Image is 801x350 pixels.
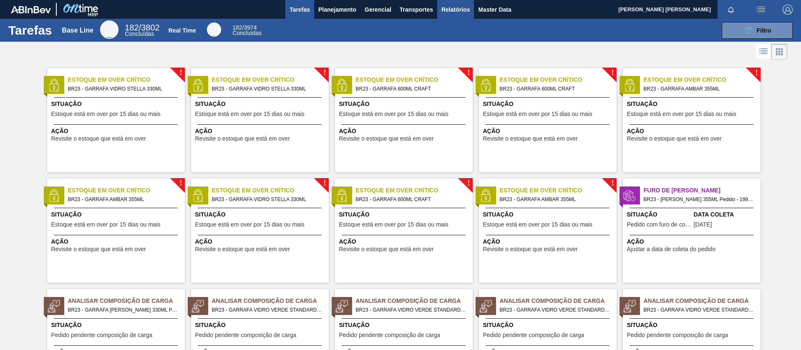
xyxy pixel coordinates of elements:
span: Estoque em Over Crítico [644,76,761,84]
span: ! [611,180,614,186]
img: status [191,189,204,202]
span: Pedido pendente composição de carga [483,332,584,338]
span: Situação [195,321,327,330]
span: Estoque em Over Crítico [68,76,185,84]
span: BR23 - GARRAFA VIDRO STELLA 330ML Pedido - 1988508 [68,305,178,315]
span: Situação [51,100,183,108]
span: BR23 - GARRAFA 600ML CRAFT [356,84,466,93]
span: Estoque está em over por 15 dias ou mais [483,222,592,228]
span: ! [467,70,470,76]
span: Estoque está em over por 15 dias ou mais [339,111,448,117]
span: BR23 - GARRAFA VIDRO STELLA 330ML [212,84,322,93]
span: Estoque está em over por 15 dias ou mais [51,111,161,117]
span: Revisite o estoque que está em over [51,246,146,252]
span: Revisite o estoque que está em over [339,136,434,142]
span: Situação [51,321,183,330]
span: Estoque em Over Crítico [356,76,473,84]
span: Relatórios [441,5,470,15]
span: Ação [627,237,758,246]
span: Ação [51,127,183,136]
h1: Tarefas [8,25,52,35]
img: status [191,79,204,91]
img: status [48,79,60,91]
div: Visão em Cards [771,44,787,60]
span: BR23 - GARRAFA VIDRO STELLA 330ML [212,195,322,204]
img: status [479,300,492,312]
span: Estoque está em over por 15 dias ou mais [483,111,592,117]
span: ! [179,70,182,76]
div: Base Line [62,27,93,34]
img: status [479,79,492,91]
span: Situação [627,210,692,219]
span: Data Coleta [694,210,758,219]
span: Situação [627,321,758,330]
span: Situação [627,100,758,108]
span: Estoque está em over por 15 dias ou mais [195,111,305,117]
span: Filtro [757,27,771,34]
span: Analisar Composição de Carga [212,297,329,305]
span: Gerencial [365,5,391,15]
span: BR23 - GARRAFA AMBAR 355ML Pedido - 1999529 [644,195,754,204]
span: BR23 - GARRAFA 600ML CRAFT [500,84,610,93]
img: status [335,300,348,312]
img: status [335,79,348,91]
span: Situação [339,210,471,219]
span: Ação [195,127,327,136]
span: Ação [339,127,471,136]
span: ! [467,180,470,186]
img: status [479,189,492,202]
span: BR23 - GARRAFA AMBAR 355ML [644,84,754,93]
span: Estoque em Over Crítico [68,186,185,195]
span: BR23 - GARRAFA 600ML CRAFT [356,195,466,204]
span: Ação [483,237,615,246]
span: Concluídas [232,30,262,36]
span: Estoque em Over Crítico [500,76,617,84]
span: BR23 - GARRAFA VIDRO VERDE STANDARD 600ML Pedido - 1991884 [644,305,754,315]
span: Ação [627,127,758,136]
img: status [48,300,60,312]
span: Pedido pendente composição de carga [627,332,728,338]
span: Estoque está em over por 15 dias ou mais [51,222,161,228]
span: Pedido pendente composição de carga [51,332,153,338]
span: BR23 - GARRAFA VIDRO STELLA 330ML [68,84,178,93]
span: Revisite o estoque que está em over [627,136,722,142]
span: / 3802 [125,23,159,32]
span: Analisar Composição de Carga [644,297,761,305]
span: ! [323,180,326,186]
img: userActions [756,5,766,15]
span: Revisite o estoque que está em over [483,136,578,142]
span: Analisar Composição de Carga [68,297,185,305]
span: Revisite o estoque que está em over [51,136,146,142]
span: 11/08/2025 [694,222,712,228]
span: Pedido pendente composição de carga [339,332,441,338]
span: Revisite o estoque que está em over [339,246,434,252]
img: status [623,189,636,202]
span: Pedido pendente composição de carga [195,332,297,338]
span: / 3974 [232,24,257,31]
div: Visão em Lista [756,44,771,60]
img: TNhmsLtSVTkK8tSr43FrP2fwEKptu5GPRR3wAAAABJRU5ErkJggg== [11,6,51,13]
span: Analisar Composição de Carga [356,297,473,305]
div: Real Time [232,25,262,36]
span: Estoque em Over Crítico [356,186,473,195]
span: BR23 - GARRAFA VIDRO VERDE STANDARD 600ML Pedido - 1991883 [500,305,610,315]
div: Base Line [100,20,118,39]
span: Pedido com furo de coleta [627,222,692,228]
span: ! [179,180,182,186]
span: Estoque em Over Crítico [212,186,329,195]
span: Situação [339,100,471,108]
span: BR23 - GARRAFA VIDRO VERDE STANDARD 600ML Pedido - 1991882 [356,305,466,315]
span: Estoque está em over por 15 dias ou mais [339,222,448,228]
span: BR23 - GARRAFA AMBAR 355ML [68,195,178,204]
div: Real Time [169,27,196,34]
span: Ação [195,237,327,246]
span: ! [323,70,326,76]
span: Estoque em Over Crítico [500,186,617,195]
button: Notificações [718,4,744,15]
span: BR23 - GARRAFA VIDRO VERDE STANDARD 600ML Pedido - 1991881 [212,305,322,315]
div: Base Line [125,24,159,37]
span: Situação [339,321,471,330]
span: Situação [483,100,615,108]
span: Master Data [478,5,511,15]
span: 182 [232,24,242,31]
